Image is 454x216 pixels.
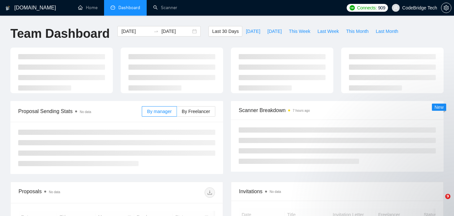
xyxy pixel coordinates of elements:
span: 9 [445,194,450,199]
input: End date [161,28,191,35]
a: homeHome [78,5,98,10]
span: Invitations [239,187,435,195]
span: New [434,105,444,110]
span: No data [49,190,60,194]
span: Connects: [357,4,377,11]
h1: Team Dashboard [10,26,110,41]
span: setting [441,5,451,10]
span: By Freelancer [182,109,210,114]
span: Last Month [376,28,398,35]
span: Last Week [317,28,339,35]
span: By manager [147,109,171,114]
a: searchScanner [153,5,177,10]
span: No data [270,190,281,194]
button: [DATE] [242,26,264,36]
button: This Month [342,26,372,36]
button: [DATE] [264,26,285,36]
button: setting [441,3,451,13]
span: Scanner Breakdown [239,106,436,114]
span: Proposal Sending Stats [18,107,142,115]
img: logo [6,3,10,13]
span: This Month [346,28,368,35]
span: Dashboard [118,5,140,10]
span: to [154,29,159,34]
span: [DATE] [267,28,282,35]
button: Last 30 Days [208,26,242,36]
time: 7 hours ago [293,109,310,112]
span: swap-right [154,29,159,34]
input: Start date [121,28,151,35]
span: dashboard [111,5,115,10]
img: upwork-logo.png [350,5,355,10]
span: user [394,6,398,10]
span: [DATE] [246,28,260,35]
div: Proposals [19,187,117,198]
button: Last Week [314,26,342,36]
a: setting [441,5,451,10]
button: Last Month [372,26,402,36]
iframe: Intercom live chat [432,194,447,209]
span: 909 [378,4,385,11]
span: Last 30 Days [212,28,239,35]
span: This Week [289,28,310,35]
span: No data [80,110,91,114]
button: This Week [285,26,314,36]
